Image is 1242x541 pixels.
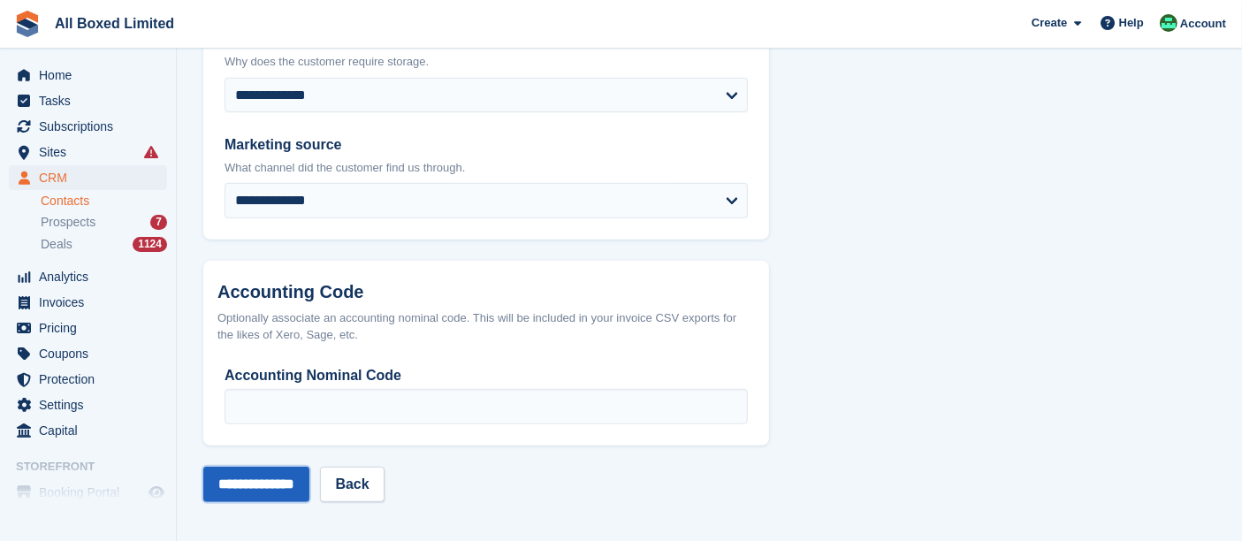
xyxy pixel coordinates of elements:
[41,213,167,232] a: Prospects 7
[225,159,748,177] p: What channel did the customer find us through.
[217,309,755,344] div: Optionally associate an accounting nominal code. This will be included in your invoice CSV export...
[9,480,167,505] a: menu
[39,114,145,139] span: Subscriptions
[39,341,145,366] span: Coupons
[41,236,72,253] span: Deals
[39,63,145,88] span: Home
[41,235,167,254] a: Deals 1124
[39,264,145,289] span: Analytics
[39,316,145,340] span: Pricing
[146,482,167,503] a: Preview store
[9,88,167,113] a: menu
[39,392,145,417] span: Settings
[225,365,748,386] label: Accounting Nominal Code
[9,316,167,340] a: menu
[16,458,176,476] span: Storefront
[39,290,145,315] span: Invoices
[41,214,95,231] span: Prospects
[9,341,167,366] a: menu
[150,215,167,230] div: 7
[320,467,384,502] a: Back
[39,88,145,113] span: Tasks
[9,140,167,164] a: menu
[9,264,167,289] a: menu
[39,367,145,392] span: Protection
[1160,14,1177,32] img: Enquiries
[9,165,167,190] a: menu
[9,418,167,443] a: menu
[144,145,158,159] i: Smart entry sync failures have occurred
[1119,14,1144,32] span: Help
[133,237,167,252] div: 1124
[225,53,748,71] p: Why does the customer require storage.
[39,165,145,190] span: CRM
[48,9,181,38] a: All Boxed Limited
[39,418,145,443] span: Capital
[1180,15,1226,33] span: Account
[217,282,755,302] h2: Accounting Code
[9,392,167,417] a: menu
[39,480,145,505] span: Booking Portal
[9,63,167,88] a: menu
[14,11,41,37] img: stora-icon-8386f47178a22dfd0bd8f6a31ec36ba5ce8667c1dd55bd0f319d3a0aa187defe.svg
[1032,14,1067,32] span: Create
[9,367,167,392] a: menu
[39,140,145,164] span: Sites
[225,134,748,156] label: Marketing source
[41,193,167,210] a: Contacts
[9,114,167,139] a: menu
[9,290,167,315] a: menu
